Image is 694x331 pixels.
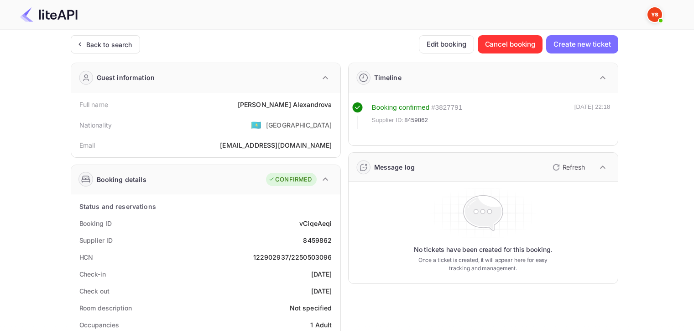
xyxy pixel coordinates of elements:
div: Booking details [97,175,146,184]
div: Nationality [79,120,112,130]
img: Yandex Support [647,7,662,22]
button: Refresh [547,160,589,175]
div: vCiqeAeqi [299,219,332,228]
div: [DATE] 22:18 [574,102,611,129]
span: Supplier ID: [372,116,404,125]
span: 8459862 [404,116,428,125]
div: 1 Adult [310,320,332,330]
button: Cancel booking [478,35,543,53]
div: HCN [79,252,94,262]
div: [DATE] [311,269,332,279]
div: Message log [374,162,415,172]
div: [DATE] [311,286,332,296]
div: Supplier ID [79,235,113,245]
div: Booking confirmed [372,102,430,113]
div: Email [79,140,95,150]
div: CONFIRMED [268,175,312,184]
div: Check out [79,286,110,296]
div: Not specified [290,303,332,313]
div: 122902937/2250503096 [253,252,332,262]
p: Refresh [563,162,585,172]
button: Create new ticket [546,35,618,53]
p: Once a ticket is created, it will appear here for easy tracking and management. [411,256,555,272]
div: [EMAIL_ADDRESS][DOMAIN_NAME] [220,140,332,150]
span: United States [251,117,261,133]
p: No tickets have been created for this booking. [414,245,553,254]
div: 8459862 [303,235,332,245]
div: [PERSON_NAME] Alexandrova [238,100,332,109]
div: Booking ID [79,219,112,228]
div: Occupancies [79,320,119,330]
div: Back to search [86,40,132,49]
div: [GEOGRAPHIC_DATA] [266,120,332,130]
div: Full name [79,100,108,109]
img: LiteAPI Logo [20,7,78,22]
div: Guest information [97,73,155,82]
button: Edit booking [419,35,474,53]
div: Room description [79,303,132,313]
div: # 3827791 [431,102,462,113]
div: Check-in [79,269,106,279]
div: Status and reservations [79,202,156,211]
div: Timeline [374,73,402,82]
